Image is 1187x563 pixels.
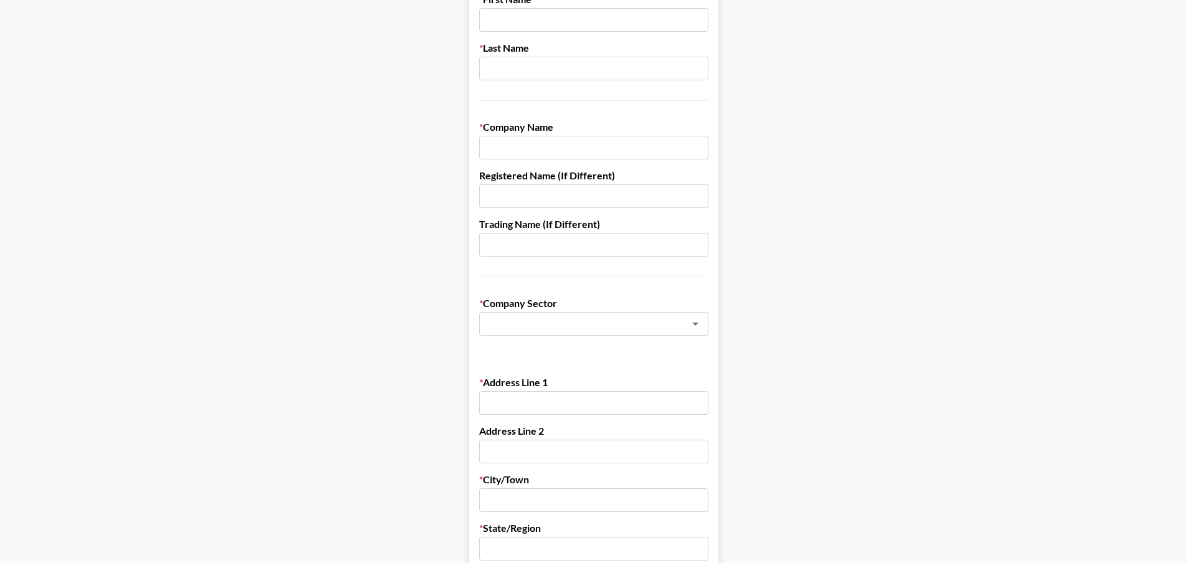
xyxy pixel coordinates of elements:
[479,425,708,437] label: Address Line 2
[479,297,708,310] label: Company Sector
[479,218,708,230] label: Trading Name (If Different)
[479,42,708,54] label: Last Name
[687,315,704,333] button: Open
[479,473,708,486] label: City/Town
[479,376,708,389] label: Address Line 1
[479,169,708,182] label: Registered Name (If Different)
[479,522,708,534] label: State/Region
[479,121,708,133] label: Company Name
